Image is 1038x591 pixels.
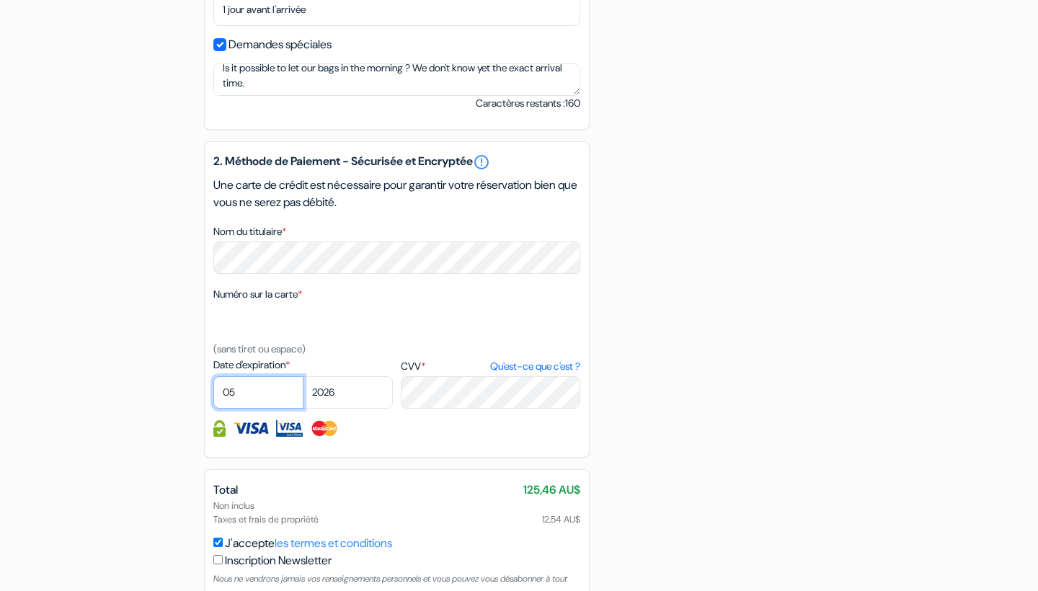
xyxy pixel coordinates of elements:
[476,96,580,111] small: Caractères restants :
[523,481,580,499] span: 125,46 AU$
[276,420,302,437] img: Visa Electron
[233,420,269,437] img: Visa
[565,97,580,110] span: 160
[310,420,340,437] img: Master Card
[213,357,393,373] label: Date d'expiration
[213,342,306,355] small: (sans tiret ou espace)
[490,359,580,374] a: Qu'est-ce que c'est ?
[275,536,392,551] a: les termes et conditions
[229,35,332,55] label: Demandes spéciales
[213,177,580,211] p: Une carte de crédit est nécessaire pour garantir votre réservation bien que vous ne serez pas déb...
[542,512,580,526] span: 12,54 AU$
[401,359,580,374] label: CVV
[213,420,226,437] img: Information de carte de crédit entièrement encryptée et sécurisée
[473,154,490,171] a: error_outline
[225,552,332,569] label: Inscription Newsletter
[213,224,286,239] label: Nom du titulaire
[213,499,580,526] div: Non inclus Taxes et frais de propriété
[213,287,302,302] label: Numéro sur la carte
[225,535,392,552] label: J'accepte
[213,154,580,171] h5: 2. Méthode de Paiement - Sécurisée et Encryptée
[213,482,238,497] span: Total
